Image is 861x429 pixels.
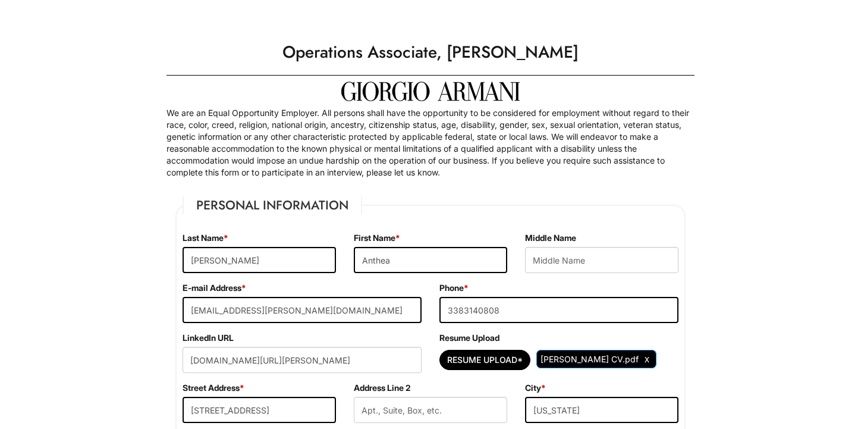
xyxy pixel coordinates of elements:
[525,397,678,423] input: City
[183,297,422,323] input: E-mail Address
[354,397,507,423] input: Apt., Suite, Box, etc.
[525,232,576,244] label: Middle Name
[525,247,678,273] input: Middle Name
[525,382,546,394] label: City
[541,354,639,364] span: [PERSON_NAME] CV.pdf
[183,347,422,373] input: LinkedIn URL
[183,247,336,273] input: Last Name
[341,82,520,101] img: Giorgio Armani
[354,247,507,273] input: First Name
[439,297,678,323] input: Phone
[439,350,530,370] button: Resume Upload*Resume Upload*
[166,107,695,179] p: We are an Equal Opportunity Employer. All persons shall have the opportunity to be considered for...
[183,282,246,294] label: E-mail Address
[354,382,410,394] label: Address Line 2
[183,382,244,394] label: Street Address
[439,282,469,294] label: Phone
[183,332,234,344] label: LinkedIn URL
[161,36,700,69] h1: Operations Associate, [PERSON_NAME]
[642,351,652,367] a: Clear Uploaded File
[183,196,362,214] legend: Personal Information
[439,332,499,344] label: Resume Upload
[183,232,228,244] label: Last Name
[183,397,336,423] input: Street Address
[354,232,400,244] label: First Name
